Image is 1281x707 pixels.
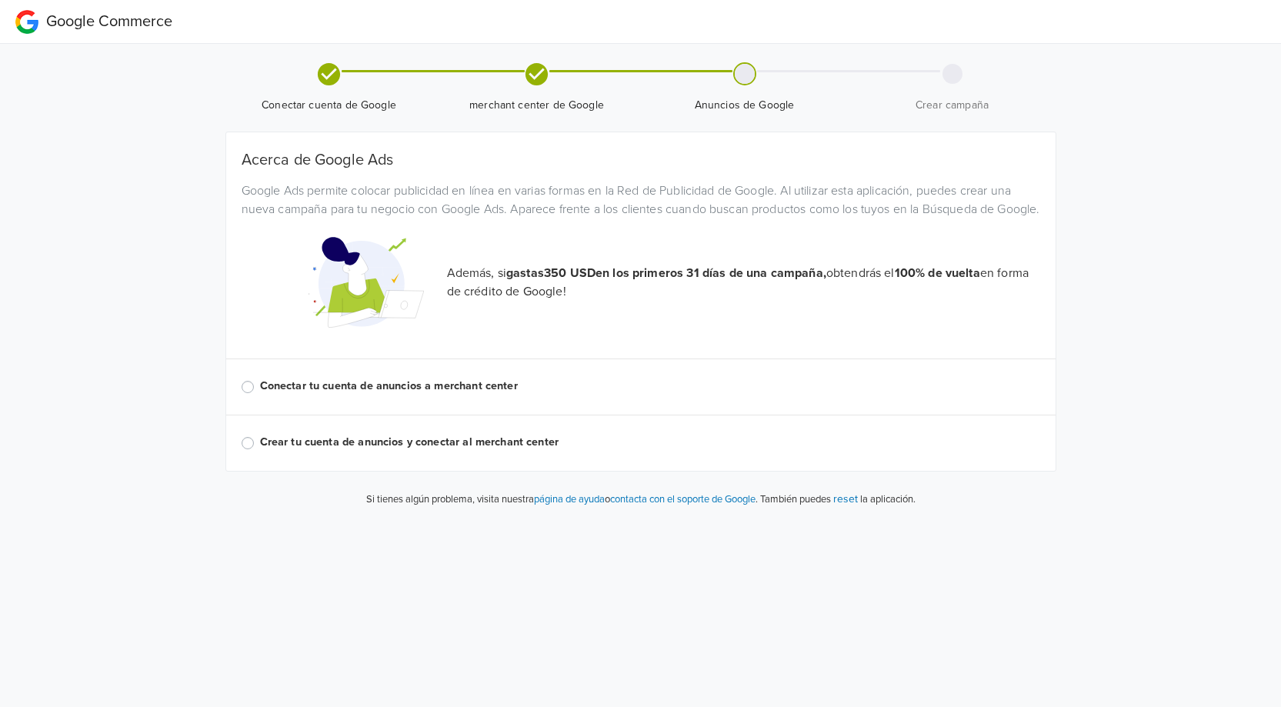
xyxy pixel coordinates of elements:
[439,98,635,113] span: merchant center de Google
[46,12,172,31] span: Google Commerce
[610,493,756,505] a: contacta con el soporte de Google
[366,492,758,508] p: Si tienes algún problema, visita nuestra o .
[506,265,826,281] strong: gastas 350 USD en los primeros 31 días de una campaña,
[647,98,842,113] span: Anuncios de Google
[230,182,1052,218] div: Google Ads permite colocar publicidad en línea en varias formas en la Red de Publicidad de Google...
[260,378,1040,395] label: Conectar tu cuenta de anuncios a merchant center
[260,434,1040,451] label: Crear tu cuenta de anuncios y conectar al merchant center
[242,151,1040,169] h5: Acerca de Google Ads
[833,490,858,508] button: reset
[309,225,424,340] img: Google Promotional Codes
[855,98,1050,113] span: Crear campaña
[534,493,605,505] a: página de ayuda
[447,264,1040,301] p: Además, si obtendrás el en forma de crédito de Google!
[895,265,980,281] strong: 100% de vuelta
[758,490,916,508] p: También puedes la aplicación.
[232,98,427,113] span: Conectar cuenta de Google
